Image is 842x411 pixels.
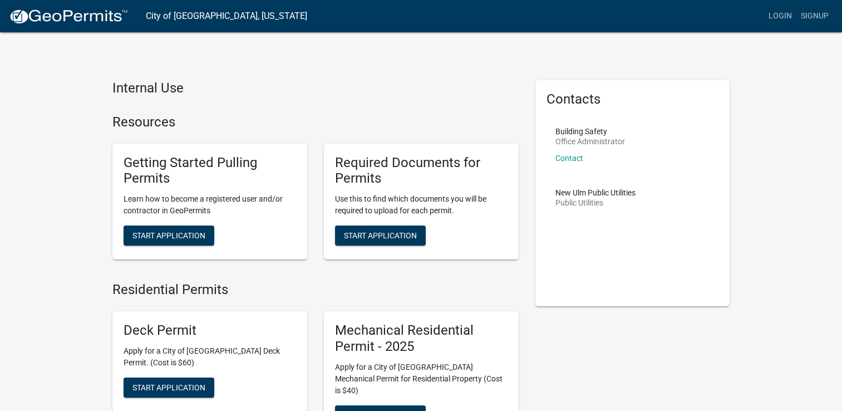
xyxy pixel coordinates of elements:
h5: Getting Started Pulling Permits [124,155,296,187]
a: Signup [796,6,833,27]
p: Use this to find which documents you will be required to upload for each permit. [335,193,508,217]
h5: Mechanical Residential Permit - 2025 [335,322,508,355]
p: Apply for a City of [GEOGRAPHIC_DATA] Deck Permit. (Cost is $60) [124,345,296,369]
h5: Required Documents for Permits [335,155,508,187]
button: Start Application [124,226,214,246]
span: Start Application [132,231,205,240]
a: Login [764,6,796,27]
p: Apply for a City of [GEOGRAPHIC_DATA] Mechanical Permit for Residential Property (Cost is $40) [335,361,508,397]
h4: Residential Permits [112,282,519,298]
h5: Deck Permit [124,322,296,339]
a: City of [GEOGRAPHIC_DATA], [US_STATE] [146,7,307,26]
span: Start Application [344,231,417,240]
h5: Contacts [546,91,719,107]
p: Public Utilities [555,199,636,207]
span: Start Application [132,383,205,392]
p: Learn how to become a registered user and/or contractor in GeoPermits [124,193,296,217]
a: Contact [555,154,583,163]
h4: Internal Use [112,80,519,96]
p: Building Safety [555,128,625,135]
h4: Resources [112,114,519,130]
button: Start Application [335,226,426,246]
p: New Ulm Public Utilities [555,189,636,197]
p: Office Administrator [555,138,625,145]
button: Start Application [124,378,214,398]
